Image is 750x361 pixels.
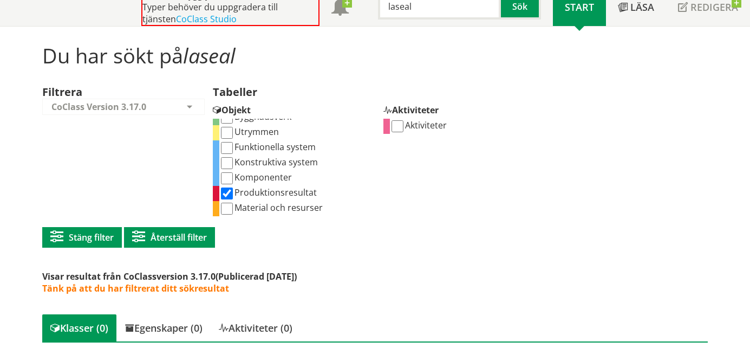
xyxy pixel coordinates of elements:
input: Aktiviteter [392,120,403,132]
label: Material och resurser [219,202,323,214]
label: Konstruktiva system [219,156,318,168]
span: Start [565,1,594,14]
input: Komponenter [221,172,233,184]
label: Komponenter [219,171,292,183]
input: Produktionsresultat [221,188,233,199]
a: CoClass Studio [176,13,237,25]
label: Funktionella system [219,141,316,153]
input: Konstruktiva system [221,157,233,169]
div: Egenskaper (0) [116,314,211,341]
label: Filtrera [42,85,82,99]
button: Återställ filter [124,227,215,248]
input: Material och resurser [221,203,233,215]
label: Produktionsresultat [219,186,317,198]
span: (Publicerad [DATE]) [216,270,297,282]
span: laseal [183,41,236,69]
span: Redigera [690,1,738,14]
label: Tabeller [213,85,257,102]
div: Aktiviteter (0) [211,314,301,341]
span: Tänk på att du har filtrerat ditt sökresultat [42,282,229,294]
span: Visar resultat från CoClassversion 3.17.0 [42,270,216,282]
div: Objekt [213,99,375,119]
input: Utrymmen [221,127,233,139]
div: Klasser (0) [42,314,116,341]
button: Stäng filter [42,227,122,248]
div: Aktiviteter [383,99,546,119]
h1: Du har sökt på [42,43,708,67]
span: CoClass Version 3.17.0 [51,101,146,113]
span: Läsa [630,1,654,14]
input: Funktionella system [221,142,233,154]
label: Aktiviteter [390,119,447,131]
label: Utrymmen [219,126,279,138]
